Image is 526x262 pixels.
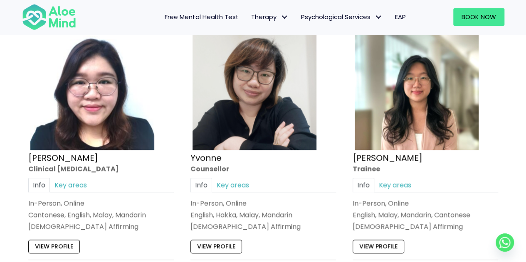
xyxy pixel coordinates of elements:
[28,178,50,192] a: Info
[28,240,80,253] a: View profile
[158,8,245,26] a: Free Mental Health Test
[212,178,254,192] a: Key areas
[190,164,336,174] div: Counsellor
[353,164,498,174] div: Trainee
[190,178,212,192] a: Info
[353,198,498,208] div: In-Person, Online
[190,222,336,232] div: [DEMOGRAPHIC_DATA] Affirming
[251,12,289,21] span: Therapy
[496,233,514,252] a: Whatsapp
[353,178,374,192] a: Info
[353,222,498,232] div: [DEMOGRAPHIC_DATA] Affirming
[190,152,222,164] a: Yvonne
[353,210,498,220] p: English, Malay, Mandarin, Cantonese
[462,12,496,21] span: Book Now
[22,3,76,31] img: Aloe mind Logo
[295,8,389,26] a: Psychological ServicesPsychological Services: submenu
[28,152,98,164] a: [PERSON_NAME]
[28,198,174,208] div: In-Person, Online
[193,26,316,150] img: Yvonne crop Aloe Mind
[374,178,416,192] a: Key areas
[190,210,336,220] p: English, Hakka, Malay, Mandarin
[353,152,422,164] a: [PERSON_NAME]
[373,11,385,23] span: Psychological Services: submenu
[245,8,295,26] a: TherapyTherapy: submenu
[301,12,383,21] span: Psychological Services
[50,178,91,192] a: Key areas
[353,240,404,253] a: View profile
[30,26,154,150] img: Wei Shan_Profile-300×300
[395,12,406,21] span: EAP
[28,164,174,174] div: Clinical [MEDICAL_DATA]
[279,11,291,23] span: Therapy: submenu
[190,240,242,253] a: View profile
[87,8,412,26] nav: Menu
[165,12,239,21] span: Free Mental Health Test
[389,8,412,26] a: EAP
[28,222,174,232] div: [DEMOGRAPHIC_DATA] Affirming
[355,26,479,150] img: Zi Xuan Trainee Aloe Mind
[453,8,504,26] a: Book Now
[28,210,174,220] p: Cantonese, English, Malay, Mandarin
[190,198,336,208] div: In-Person, Online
